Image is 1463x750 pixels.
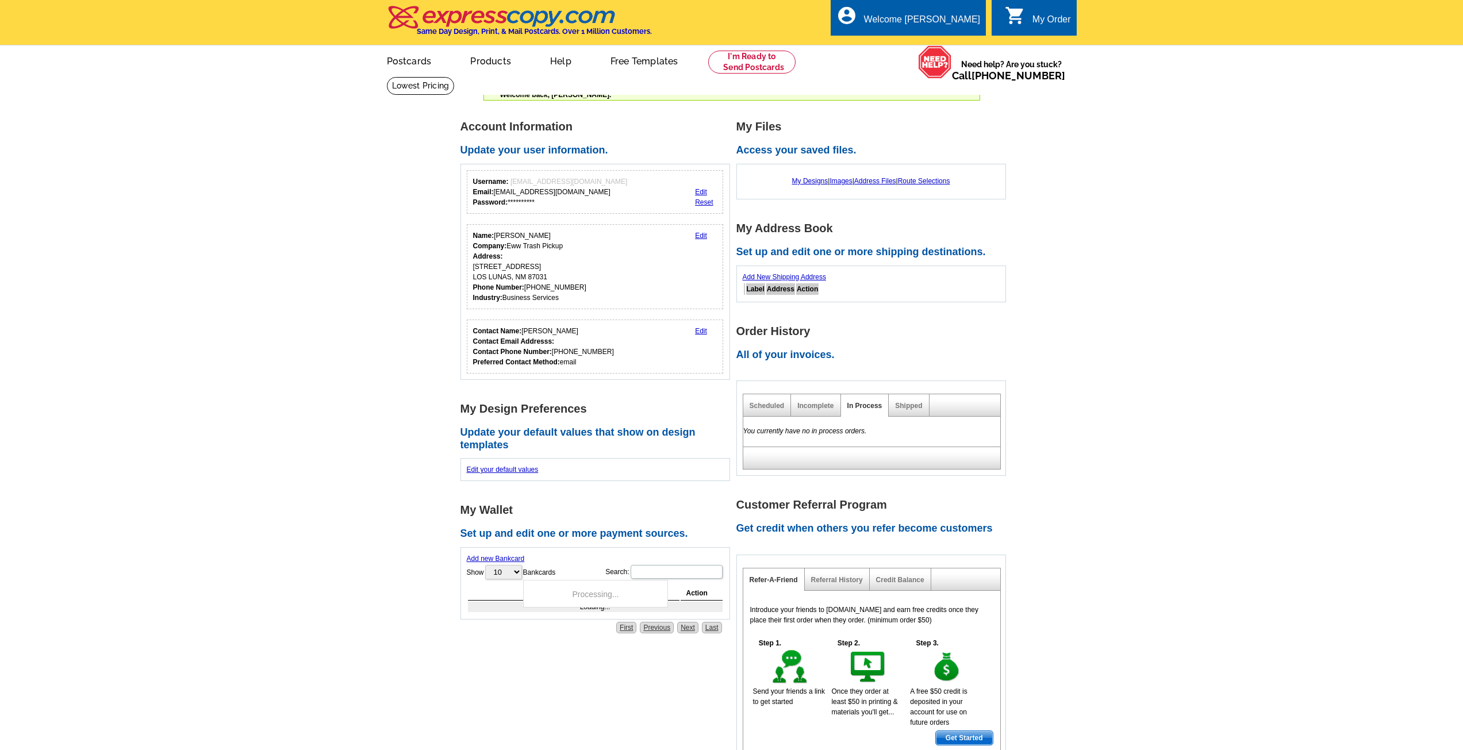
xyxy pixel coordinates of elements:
strong: Contact Phone Number: [473,348,552,356]
h1: My Address Book [736,222,1012,234]
strong: Name: [473,232,494,240]
span: Welcome back, [PERSON_NAME]. [500,91,612,99]
label: Show Bankcards [467,564,556,580]
a: Get Started [935,730,993,745]
a: Same Day Design, Print, & Mail Postcards. Over 1 Million Customers. [387,14,652,36]
h2: Update your user information. [460,144,736,157]
span: A free $50 credit is deposited in your account for use on future orders [910,687,967,726]
h5: Step 1. [753,638,788,648]
h2: Set up and edit one or more shipping destinations. [736,246,1012,259]
a: Refer-A-Friend [750,576,798,584]
strong: Industry: [473,294,502,302]
a: Incomplete [797,402,834,410]
h5: Step 3. [910,638,944,648]
strong: Contact Name: [473,327,522,335]
a: Edit your default values [467,466,539,474]
strong: Username: [473,178,509,186]
div: Who should we contact regarding order issues? [467,320,724,374]
a: Add new Bankcard [467,555,525,563]
div: My Order [1032,14,1071,30]
strong: Contact Email Addresss: [473,337,555,345]
strong: Address: [473,252,503,260]
span: Call [952,70,1065,82]
a: Scheduled [750,402,785,410]
a: Images [830,177,852,185]
i: shopping_cart [1005,5,1026,26]
h2: Update your default values that show on design templates [460,426,736,451]
th: Address [766,283,795,295]
a: Last [702,622,722,633]
a: Next [677,622,698,633]
a: Credit Balance [876,576,924,584]
span: [EMAIL_ADDRESS][DOMAIN_NAME] [510,178,627,186]
div: Processing... [523,580,668,607]
a: Products [452,47,529,74]
h1: My Wallet [460,504,736,516]
em: You currently have no in process orders. [743,427,867,435]
i: account_circle [836,5,857,26]
a: Postcards [368,47,450,74]
input: Search: [631,565,723,579]
a: Free Templates [592,47,697,74]
a: Reset [695,198,713,206]
strong: Email: [473,188,494,196]
a: Route Selections [898,177,950,185]
a: First [616,622,636,633]
a: shopping_cart My Order [1005,13,1071,27]
select: ShowBankcards [485,565,522,579]
span: Need help? Are you stuck? [952,59,1071,82]
h1: Account Information [460,121,736,133]
a: [PHONE_NUMBER] [972,70,1065,82]
a: Add New Shipping Address [743,273,826,281]
th: Action [681,586,723,601]
h2: Access your saved files. [736,144,1012,157]
div: Your personal details. [467,224,724,309]
h4: Same Day Design, Print, & Mail Postcards. Over 1 Million Customers. [417,27,652,36]
td: Loading... [468,602,723,612]
th: Label [746,283,765,295]
span: Once they order at least $50 in printing & materials you'll get... [831,687,897,716]
a: Referral History [811,576,863,584]
img: step-1.gif [770,648,810,686]
strong: Phone Number: [473,283,524,291]
div: [PERSON_NAME] [PHONE_NUMBER] email [473,326,614,367]
a: Edit [695,327,707,335]
a: My Designs [792,177,828,185]
img: step-3.gif [927,648,967,686]
th: Action [796,283,819,295]
p: Introduce your friends to [DOMAIN_NAME] and earn free credits once they place their first order w... [750,605,993,625]
div: [PERSON_NAME] Eww Trash Pickup [STREET_ADDRESS] LOS LUNAS, NM 87031 [PHONE_NUMBER] Business Services [473,230,586,303]
div: Your login information. [467,170,724,214]
h5: Step 2. [831,638,866,648]
a: Edit [695,232,707,240]
img: step-2.gif [848,648,888,686]
span: Get Started [936,731,993,745]
a: Previous [640,622,674,633]
a: Edit [695,188,707,196]
label: Search: [605,564,723,580]
img: help [918,45,952,79]
h2: All of your invoices. [736,349,1012,361]
h1: Order History [736,325,1012,337]
h1: My Design Preferences [460,403,736,415]
a: Help [532,47,590,74]
h2: Set up and edit one or more payment sources. [460,528,736,540]
strong: Preferred Contact Method: [473,358,560,366]
a: In Process [847,402,882,410]
div: Welcome [PERSON_NAME] [864,14,980,30]
div: | | | [743,170,1000,192]
span: Send your friends a link to get started [753,687,825,706]
strong: Company: [473,242,507,250]
h1: Customer Referral Program [736,499,1012,511]
h2: Get credit when others you refer become customers [736,522,1012,535]
h1: My Files [736,121,1012,133]
a: Address Files [854,177,896,185]
a: Shipped [895,402,922,410]
strong: Password: [473,198,508,206]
